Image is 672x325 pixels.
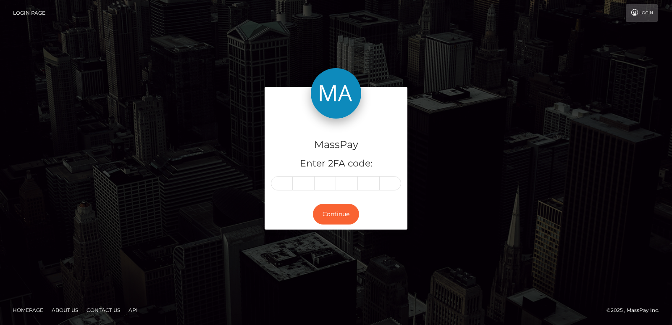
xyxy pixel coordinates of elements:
h5: Enter 2FA code: [271,157,401,170]
a: API [125,304,141,317]
div: © 2025 , MassPay Inc. [606,306,666,315]
a: Contact Us [83,304,123,317]
h4: MassPay [271,137,401,152]
a: Login [626,4,658,22]
button: Continue [313,204,359,225]
a: Login Page [13,4,45,22]
a: Homepage [9,304,47,317]
a: About Us [48,304,81,317]
img: MassPay [311,68,361,119]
